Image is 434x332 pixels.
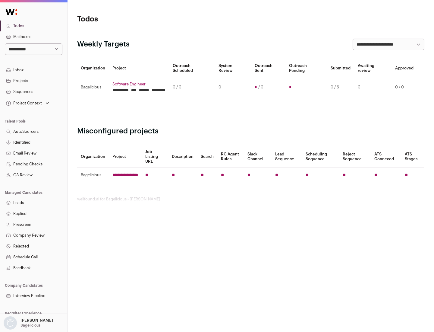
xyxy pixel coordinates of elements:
[168,146,197,168] th: Description
[354,77,392,98] td: 0
[371,146,401,168] th: ATS Conneced
[77,126,424,136] h2: Misconfigured projects
[327,60,354,77] th: Submitted
[109,146,142,168] th: Project
[5,99,50,107] button: Open dropdown
[169,60,215,77] th: Outreach Scheduled
[244,146,272,168] th: Slack Channel
[392,60,417,77] th: Approved
[327,77,354,98] td: 0 / 6
[285,60,327,77] th: Outreach Pending
[302,146,339,168] th: Scheduling Sequence
[272,146,302,168] th: Lead Sequence
[77,146,109,168] th: Organization
[401,146,424,168] th: ATS Stages
[354,60,392,77] th: Awaiting review
[169,77,215,98] td: 0 / 0
[109,60,169,77] th: Project
[142,146,168,168] th: Job Listing URL
[77,60,109,77] th: Organization
[251,60,286,77] th: Outreach Sent
[77,40,130,49] h2: Weekly Targets
[20,323,40,328] p: Bagelicious
[5,101,42,106] div: Project Context
[215,77,251,98] td: 0
[258,85,263,90] span: / 0
[4,316,17,330] img: nopic.png
[20,318,53,323] p: [PERSON_NAME]
[77,168,109,183] td: Bagelicious
[2,316,54,330] button: Open dropdown
[339,146,371,168] th: Reject Sequence
[217,146,244,168] th: RC Agent Rules
[392,77,417,98] td: 0 / 0
[2,6,20,18] img: Wellfound
[112,82,165,87] a: Software Engineer
[77,77,109,98] td: Bagelicious
[77,14,193,24] h1: Todos
[197,146,217,168] th: Search
[215,60,251,77] th: System Review
[77,197,424,202] footer: wellfound:ai for Bagelicious - [PERSON_NAME]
